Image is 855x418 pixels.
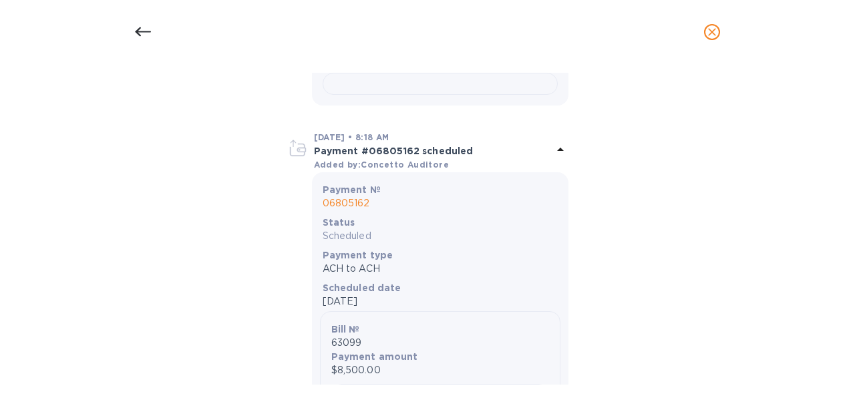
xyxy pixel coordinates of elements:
[323,229,558,243] p: Scheduled
[331,324,360,335] b: Bill №
[323,250,393,260] b: Payment type
[314,144,552,158] p: Payment #06805162 scheduled
[331,336,549,350] p: 63099
[323,262,558,276] p: ACH to ACH
[314,132,389,142] b: [DATE] • 8:18 AM
[331,351,418,362] b: Payment amount
[323,217,355,228] b: Status
[314,160,449,170] b: Added by: Concetto Auditore
[287,130,568,172] div: [DATE] • 8:18 AMPayment #06805162 scheduledAdded by:Concetto Auditore
[323,282,401,293] b: Scheduled date
[323,196,558,210] p: 06805162
[323,184,381,195] b: Payment №
[696,16,728,48] button: close
[331,363,549,377] p: $8,500.00
[323,294,558,308] p: [DATE]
